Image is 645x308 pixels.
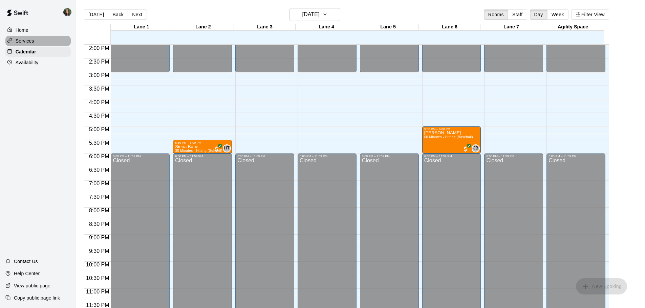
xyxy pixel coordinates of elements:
[175,141,203,144] div: 5:30 PM – 6:00 PM
[571,9,609,20] button: Filter View
[419,24,480,30] div: Lane 6
[16,59,39,66] p: Availability
[63,8,71,16] img: Megan MacDonald
[547,9,568,20] button: Week
[14,258,38,265] p: Contact Us
[508,9,527,20] button: Staff
[224,145,230,152] span: HT
[87,140,111,146] span: 5:30 PM
[422,126,481,153] div: 5:00 PM – 6:00 PM: Philip Harper
[462,146,469,152] span: All customers have paid
[84,262,111,267] span: 10:00 PM
[5,47,71,57] a: Calendar
[87,181,111,186] span: 7:00 PM
[62,5,76,19] div: Megan MacDonald
[84,289,111,294] span: 11:00 PM
[128,9,147,20] button: Next
[173,140,232,153] div: 5:30 PM – 6:00 PM: Siena Bane
[576,283,627,289] span: You don't have the permission to add bookings
[87,235,111,240] span: 9:00 PM
[87,72,111,78] span: 3:00 PM
[530,9,547,20] button: Day
[234,24,296,30] div: Lane 3
[111,24,172,30] div: Lane 1
[87,194,111,200] span: 7:30 PM
[213,146,220,152] span: All customers have paid
[16,27,28,33] p: Home
[14,282,50,289] p: View public page
[296,24,357,30] div: Lane 4
[486,155,516,158] div: 6:00 PM – 11:59 PM
[87,248,111,254] span: 9:30 PM
[223,144,231,152] div: Hannah Thomas
[480,24,542,30] div: Lane 7
[362,155,391,158] div: 6:00 PM – 11:59 PM
[87,126,111,132] span: 5:00 PM
[87,59,111,65] span: 2:30 PM
[84,9,108,20] button: [DATE]
[484,9,508,20] button: Rooms
[225,144,231,152] span: Hannah Thomas
[87,45,111,51] span: 2:00 PM
[172,24,234,30] div: Lane 2
[84,275,111,281] span: 10:30 PM
[14,270,40,277] p: Help Center
[175,149,222,152] span: 30 Minutes - Hitting (Softball)
[5,36,71,46] a: Services
[87,221,111,227] span: 8:30 PM
[113,155,142,158] div: 6:00 PM – 11:59 PM
[87,153,111,159] span: 6:00 PM
[542,24,604,30] div: Agility Space
[302,10,320,19] h6: [DATE]
[473,145,478,152] span: JB
[424,127,452,131] div: 5:00 PM – 6:00 PM
[424,135,473,139] span: 60 Minutes - Hitting (Baseball)
[300,155,329,158] div: 6:00 PM – 11:59 PM
[87,167,111,173] span: 6:30 PM
[108,9,128,20] button: Back
[289,8,340,21] button: [DATE]
[472,144,480,152] div: Joseph Bauserman
[14,294,60,301] p: Copy public page link
[84,302,111,308] span: 11:30 PM
[16,38,34,44] p: Services
[474,144,480,152] span: Joseph Bauserman
[16,48,36,55] p: Calendar
[424,155,454,158] div: 6:00 PM – 11:59 PM
[357,24,419,30] div: Lane 5
[5,25,71,35] a: Home
[237,155,267,158] div: 6:00 PM – 11:59 PM
[175,155,205,158] div: 6:00 PM – 11:59 PM
[87,208,111,213] span: 8:00 PM
[87,113,111,119] span: 4:30 PM
[549,155,578,158] div: 6:00 PM – 11:59 PM
[87,99,111,105] span: 4:00 PM
[87,86,111,92] span: 3:30 PM
[5,57,71,68] a: Availability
